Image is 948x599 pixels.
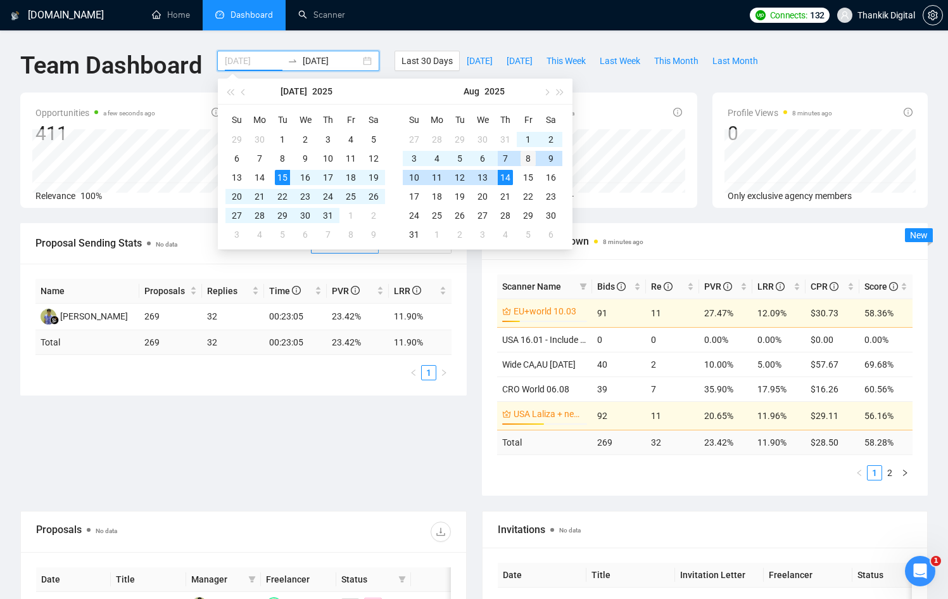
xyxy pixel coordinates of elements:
td: 2025-09-02 [448,225,471,244]
div: 6 [475,151,490,166]
button: Aug [464,79,479,104]
td: 2025-08-22 [517,187,540,206]
a: setting [923,10,943,20]
span: info-circle [664,282,673,291]
div: 13 [475,170,490,185]
span: filter [579,283,587,290]
td: 2025-08-02 [362,206,385,225]
td: 2025-08-03 [225,225,248,244]
div: 3 [475,227,490,242]
li: Next Page [897,465,913,480]
span: Dashboard [231,10,273,20]
td: 2025-06-30 [248,130,271,149]
td: 2025-08-25 [426,206,448,225]
div: 23 [543,189,559,204]
div: 27 [407,132,422,147]
th: We [294,110,317,130]
td: 11.90% [389,304,452,330]
th: Mo [426,110,448,130]
td: 2025-07-27 [225,206,248,225]
td: 2025-07-20 [225,187,248,206]
div: 10 [407,170,422,185]
button: This Month [647,51,705,71]
span: Proposals [144,284,187,298]
td: 2025-09-04 [494,225,517,244]
span: LRR [394,286,421,296]
span: filter [248,576,256,583]
span: Last Week [600,54,640,68]
td: 2025-07-15 [271,168,294,187]
td: 00:23:05 [264,304,326,330]
div: 21 [252,189,267,204]
div: 29 [521,208,536,223]
a: AD[PERSON_NAME] [41,311,128,321]
div: 4 [343,132,358,147]
div: 24 [407,208,422,223]
div: 24 [320,189,336,204]
td: 2025-08-11 [426,168,448,187]
td: 2025-08-13 [471,168,494,187]
span: filter [246,570,258,589]
button: [DATE] [460,51,500,71]
button: 2025 [312,79,332,104]
div: 26 [366,189,381,204]
td: 2025-08-01 [339,206,362,225]
td: 2025-08-03 [403,149,426,168]
td: 2025-09-05 [517,225,540,244]
td: 2025-08-15 [517,168,540,187]
td: 2025-08-14 [494,168,517,187]
div: 11 [343,151,358,166]
td: 2025-07-31 [494,130,517,149]
div: 9 [298,151,313,166]
a: Wide CA,AU [DATE] [502,359,576,370]
td: 12.09% [752,299,806,327]
td: 27.47% [699,299,752,327]
div: 13 [229,170,244,185]
th: Tu [448,110,471,130]
span: Profile Views [728,105,832,120]
td: 2025-07-22 [271,187,294,206]
div: 22 [275,189,290,204]
div: 11 [429,170,445,185]
td: 2025-08-09 [540,149,562,168]
td: 2025-07-17 [317,168,339,187]
div: 30 [298,208,313,223]
span: This Month [654,54,698,68]
td: 2025-08-27 [471,206,494,225]
a: homeHome [152,10,190,20]
span: Time [269,286,301,296]
div: 27 [229,208,244,223]
td: 2025-08-16 [540,168,562,187]
td: 2025-08-18 [426,187,448,206]
button: right [897,465,913,480]
td: 2025-07-28 [426,130,448,149]
a: 1 [422,366,436,380]
div: 29 [452,132,467,147]
td: 2025-08-07 [317,225,339,244]
img: logo [11,6,20,26]
li: 1 [867,465,882,480]
div: 1 [343,208,358,223]
div: 2 [366,208,381,223]
td: 2025-08-04 [426,149,448,168]
div: 30 [543,208,559,223]
td: 2025-08-12 [448,168,471,187]
td: 2025-08-24 [403,206,426,225]
td: 91 [592,299,645,327]
span: right [440,369,448,377]
a: EU+world 10.03 [514,304,585,318]
div: 5 [366,132,381,147]
span: Replies [207,284,250,298]
span: 1 [931,556,941,566]
td: 2025-07-29 [448,130,471,149]
div: [PERSON_NAME] [60,309,128,323]
td: 2025-07-02 [294,130,317,149]
td: 2025-08-06 [294,225,317,244]
span: Relevance [35,191,75,201]
td: 2025-08-06 [471,149,494,168]
button: Last Month [705,51,765,71]
span: LRR [757,281,785,292]
td: 2025-07-23 [294,187,317,206]
td: 2025-07-30 [471,130,494,149]
span: New [910,230,928,240]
